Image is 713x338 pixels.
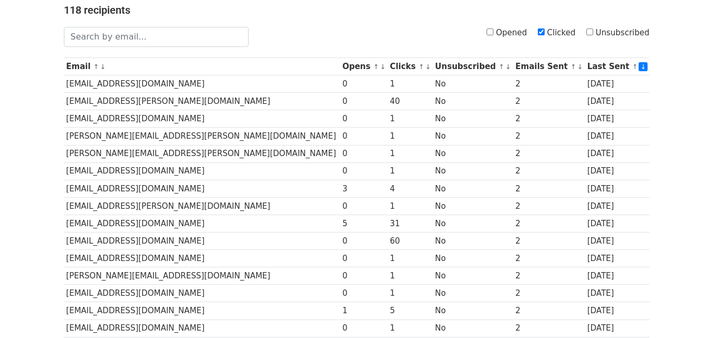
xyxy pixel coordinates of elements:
a: ↑ [632,63,638,71]
td: 5 [340,215,387,232]
td: No [433,285,513,302]
td: No [433,197,513,215]
td: 1 [340,302,387,320]
td: [EMAIL_ADDRESS][DOMAIN_NAME] [64,162,340,180]
td: 0 [340,267,387,285]
td: [DATE] [585,75,650,93]
td: [EMAIL_ADDRESS][DOMAIN_NAME] [64,285,340,302]
td: 1 [387,285,433,302]
a: ↑ [373,63,379,71]
td: 2 [513,302,585,320]
iframe: Chat Widget [660,287,713,338]
td: [EMAIL_ADDRESS][DOMAIN_NAME] [64,250,340,267]
td: No [433,233,513,250]
td: 5 [387,302,433,320]
td: 0 [340,320,387,337]
td: 0 [340,162,387,180]
td: 2 [513,110,585,128]
td: 2 [513,145,585,162]
td: 0 [340,128,387,145]
td: [DATE] [585,110,650,128]
td: 1 [387,197,433,215]
td: No [433,110,513,128]
td: 2 [513,320,585,337]
a: ↓ [639,62,648,71]
th: Email [64,58,340,75]
td: 0 [340,285,387,302]
td: [DATE] [585,250,650,267]
td: [EMAIL_ADDRESS][DOMAIN_NAME] [64,302,340,320]
td: 60 [387,233,433,250]
td: 1 [387,110,433,128]
th: Unsubscribed [433,58,513,75]
td: [DATE] [585,180,650,197]
a: ↑ [93,63,99,71]
td: 0 [340,93,387,110]
input: Clicked [538,28,545,35]
th: Clicks [387,58,433,75]
td: No [433,320,513,337]
td: [EMAIL_ADDRESS][DOMAIN_NAME] [64,215,340,232]
a: ↑ [499,63,505,71]
td: 1 [387,145,433,162]
td: 1 [387,75,433,93]
label: Clicked [538,27,576,39]
td: 1 [387,250,433,267]
td: [DATE] [585,320,650,337]
td: 0 [340,197,387,215]
td: No [433,145,513,162]
td: 0 [340,110,387,128]
label: Opened [487,27,527,39]
input: Unsubscribed [586,28,593,35]
input: Search by email... [64,27,249,47]
td: 2 [513,75,585,93]
td: [EMAIL_ADDRESS][DOMAIN_NAME] [64,110,340,128]
td: 2 [513,128,585,145]
td: 0 [340,233,387,250]
td: 3 [340,180,387,197]
td: 1 [387,320,433,337]
td: No [433,302,513,320]
td: [DATE] [585,285,650,302]
td: 1 [387,267,433,285]
td: 2 [513,180,585,197]
td: 2 [513,162,585,180]
td: [DATE] [585,302,650,320]
td: No [433,162,513,180]
th: Last Sent [585,58,650,75]
td: 0 [340,250,387,267]
td: [DATE] [585,267,650,285]
td: 0 [340,145,387,162]
td: [PERSON_NAME][EMAIL_ADDRESS][PERSON_NAME][DOMAIN_NAME] [64,128,340,145]
td: [EMAIL_ADDRESS][DOMAIN_NAME] [64,180,340,197]
td: No [433,267,513,285]
td: [EMAIL_ADDRESS][DOMAIN_NAME] [64,320,340,337]
td: [DATE] [585,128,650,145]
td: [EMAIL_ADDRESS][DOMAIN_NAME] [64,233,340,250]
td: 4 [387,180,433,197]
td: No [433,75,513,93]
label: Unsubscribed [586,27,650,39]
td: 2 [513,197,585,215]
td: [DATE] [585,197,650,215]
td: 2 [513,215,585,232]
td: [DATE] [585,215,650,232]
td: [DATE] [585,145,650,162]
td: 2 [513,285,585,302]
h4: 118 recipients [64,4,650,16]
td: [EMAIL_ADDRESS][DOMAIN_NAME] [64,75,340,93]
td: 1 [387,162,433,180]
td: [DATE] [585,93,650,110]
a: ↓ [380,63,386,71]
td: No [433,128,513,145]
a: ↑ [419,63,424,71]
th: Emails Sent [513,58,585,75]
td: [PERSON_NAME][EMAIL_ADDRESS][DOMAIN_NAME] [64,267,340,285]
td: No [433,250,513,267]
td: 1 [387,128,433,145]
td: No [433,215,513,232]
td: [EMAIL_ADDRESS][PERSON_NAME][DOMAIN_NAME] [64,93,340,110]
a: ↓ [425,63,431,71]
a: ↓ [100,63,106,71]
